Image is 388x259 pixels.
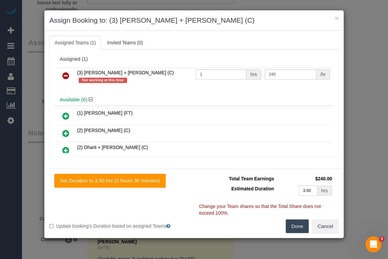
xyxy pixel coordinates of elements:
span: 3 [379,236,384,242]
td: $240.00 [276,174,334,184]
button: × [335,15,339,22]
div: hrs [246,69,261,80]
input: Update booking's Duration based on assigned Teams [49,224,54,228]
span: (1) [PERSON_NAME] (FT) [77,110,132,116]
span: Not working at this time [79,78,127,83]
h4: Available (6) [60,97,328,103]
span: (2) Dharti + [PERSON_NAME] (C) [77,145,148,150]
a: Assigned Teams (1) [49,36,101,50]
h3: Assign Booking to: (3) [PERSON_NAME] + [PERSON_NAME] (C) [49,15,339,25]
a: Invited Teams (0) [102,36,148,50]
span: (2) [PERSON_NAME] (C) [77,128,130,133]
span: Estimated Duration [231,186,274,191]
button: Done [286,219,309,233]
div: hrs [317,185,332,196]
div: /hr [316,69,330,80]
label: Update booking's Duration based on assigned Teams [49,223,189,229]
iframe: Intercom live chat [365,236,381,252]
td: Total Team Earnings [199,174,276,184]
button: Cancel [312,219,339,233]
div: Assigned (1) [60,56,328,62]
button: Set Duration to 3.50 hrs (3 hours 30 minutes) [54,174,166,188]
span: (3) [PERSON_NAME] + [PERSON_NAME] (C) [77,70,174,75]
